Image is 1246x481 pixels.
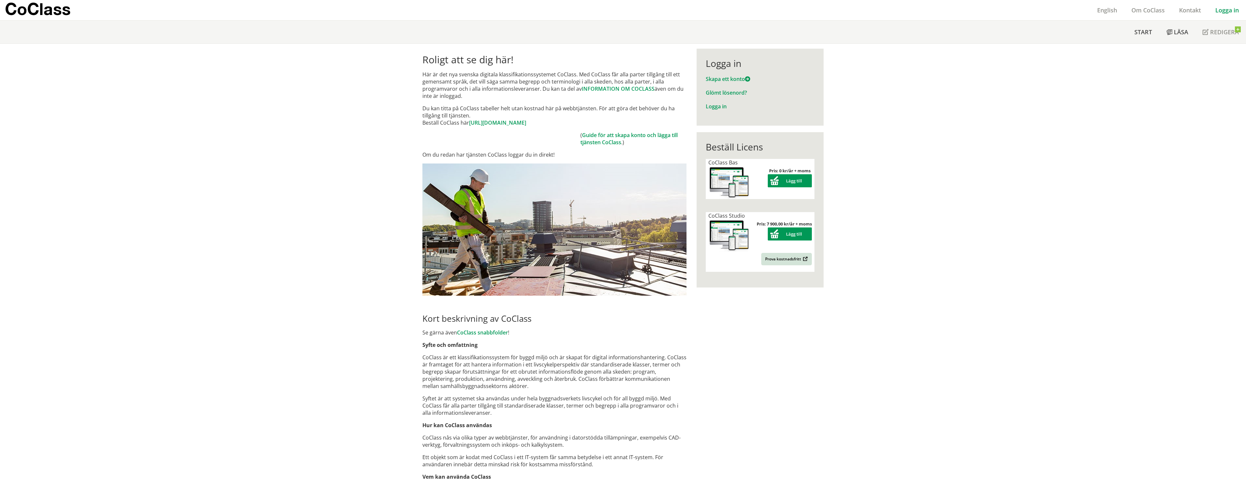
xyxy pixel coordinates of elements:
strong: Pris: 7 900,00 kr/år + moms [757,221,812,227]
div: Logga in [706,58,814,69]
a: Skapa ett konto [706,75,750,83]
strong: Pris: 0 kr/år + moms [769,168,811,174]
a: INFORMATION OM COCLASS [582,85,655,92]
p: Ett objekt som är kodat med CoClass i ett IT-system får samma betydelse i ett annat IT-system. Fö... [422,454,686,468]
strong: Hur kan CoClass användas [422,422,492,429]
span: CoClass Bas [708,159,738,166]
p: CoClass är ett klassifikationssystem för byggd miljö och är skapat för digital informationshanter... [422,354,686,390]
p: Du kan titta på CoClass tabeller helt utan kostnad här på webbtjänsten. För att göra det behöver ... [422,105,686,126]
img: Outbound.png [802,256,808,261]
a: Läsa [1159,21,1195,43]
a: Kontakt [1172,6,1208,14]
img: login.jpg [422,163,686,296]
a: Glömt lösenord? [706,89,747,96]
strong: Syfte och omfattning [422,341,478,349]
a: Guide för att skapa konto och lägga till tjänsten CoClass [580,132,678,146]
a: Logga in [1208,6,1246,14]
p: Här är det nya svenska digitala klassifikationssystemet CoClass. Med CoClass får alla parter till... [422,71,686,100]
span: Läsa [1174,28,1188,36]
a: Lägg till [768,231,812,237]
a: Om CoClass [1124,6,1172,14]
p: Se gärna även ! [422,329,686,336]
a: Prova kostnadsfritt [761,253,812,265]
td: ( .) [580,132,686,146]
p: CoClass [5,5,71,13]
a: Start [1127,21,1159,43]
a: English [1090,6,1124,14]
strong: Vem kan använda CoClass [422,473,491,480]
button: Lägg till [768,174,812,187]
button: Lägg till [768,227,812,240]
h2: Kort beskrivning av CoClass [422,313,686,324]
img: coclass-license.jpg [708,166,750,199]
span: CoClass Studio [708,212,745,219]
p: Syftet är att systemet ska användas under hela byggnadsverkets livscykel och för all byggd miljö.... [422,395,686,416]
div: Beställ Licens [706,141,814,152]
p: Om du redan har tjänsten CoClass loggar du in direkt! [422,151,686,158]
a: Lägg till [768,178,812,184]
a: [URL][DOMAIN_NAME] [469,119,526,126]
img: coclass-license.jpg [708,219,750,252]
p: CoClass nås via olika typer av webbtjänster, för användning i datorstödda tillämpningar, exempelv... [422,434,686,448]
a: CoClass snabbfolder [457,329,508,336]
h1: Roligt att se dig här! [422,54,686,66]
span: Start [1134,28,1152,36]
a: Logga in [706,103,727,110]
